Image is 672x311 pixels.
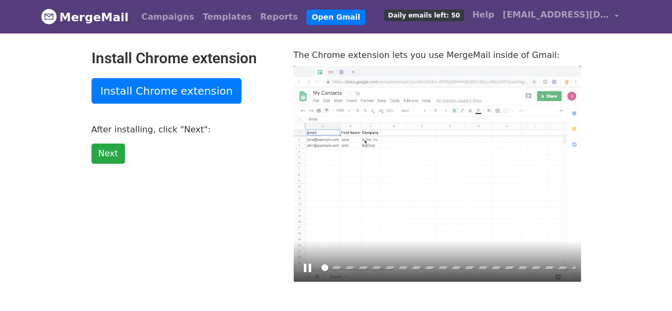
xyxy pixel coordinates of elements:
[306,10,366,25] a: Open Gmail
[294,49,581,61] p: The Chrome extension lets you use MergeMail inside of Gmail:
[92,78,242,104] a: Install Chrome extension
[92,124,278,135] p: After installing, click "Next":
[499,4,623,29] a: [EMAIL_ADDRESS][DOMAIN_NAME]
[384,10,463,21] span: Daily emails left: 50
[321,263,576,273] input: Seek
[256,6,302,28] a: Reports
[503,9,609,21] span: [EMAIL_ADDRESS][DOMAIN_NAME]
[299,259,316,276] button: Play
[92,49,278,68] h2: Install Chrome extension
[41,9,57,24] img: MergeMail logo
[468,4,499,26] a: Help
[198,6,256,28] a: Templates
[380,4,468,26] a: Daily emails left: 50
[92,144,125,164] a: Next
[137,6,198,28] a: Campaigns
[41,6,129,28] a: MergeMail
